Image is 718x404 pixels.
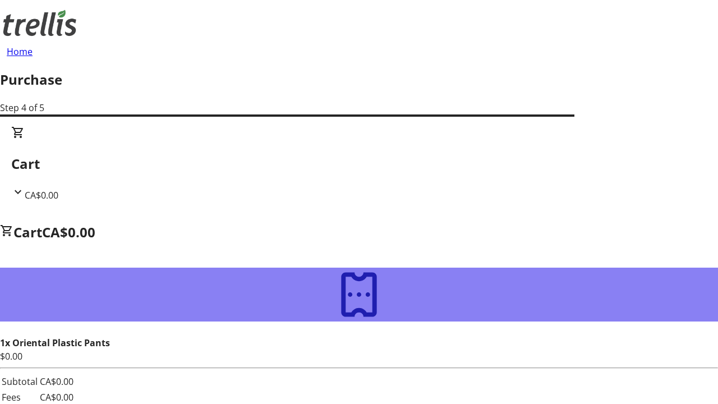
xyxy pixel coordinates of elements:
span: CA$0.00 [42,223,95,241]
td: Subtotal [1,374,38,389]
td: CA$0.00 [39,374,74,389]
h2: Cart [11,154,707,174]
span: Cart [13,223,42,241]
span: CA$0.00 [25,189,58,201]
div: CartCA$0.00 [11,126,707,202]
